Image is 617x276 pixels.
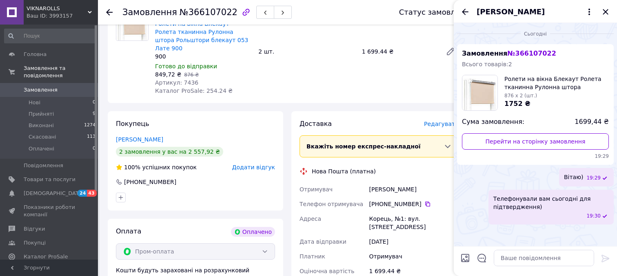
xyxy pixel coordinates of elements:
[116,136,163,143] a: [PERSON_NAME]
[368,234,460,249] div: [DATE]
[442,43,459,60] a: Редагувати
[457,29,614,38] div: 12.10.2025
[300,215,321,222] span: Адреса
[155,71,181,78] span: 849,72 ₴
[155,63,217,70] span: Готово до відправки
[155,52,252,61] div: 900
[27,12,98,20] div: Ваш ID: 3993157
[180,7,237,17] span: №366107022
[24,176,75,183] span: Товари та послуги
[29,133,56,141] span: Скасовані
[87,133,95,141] span: 113
[300,120,332,128] span: Доставка
[300,238,346,245] span: Дата відправки
[477,7,545,17] span: [PERSON_NAME]
[255,46,358,57] div: 2 шт.
[123,178,177,186] div: [PHONE_NUMBER]
[310,167,378,175] div: Нова Пошта (платна)
[477,7,594,17] button: [PERSON_NAME]
[359,46,439,57] div: 1 699.44 ₴
[93,110,95,118] span: 9
[564,173,583,182] span: Вітаю)
[27,5,88,12] span: VIKNAROLLS
[116,120,149,128] span: Покупець
[29,110,54,118] span: Прийняті
[24,51,47,58] span: Головна
[29,99,40,106] span: Нові
[462,75,497,110] img: 6138282228_w100_h100_rollety-na-okna.jpg
[300,201,363,207] span: Телефон отримувача
[507,49,556,57] span: № 366107022
[504,75,609,91] span: Ролети на вікна Блекаут Ролета тканинна Рулонна штора Рольштори блекаут 053 Лате 900
[586,213,601,220] span: 19:30 12.10.2025
[122,7,177,17] span: Замовлення
[504,100,530,108] span: 1752 ₴
[300,186,333,193] span: Отримувач
[93,99,95,106] span: 0
[184,72,199,78] span: 876 ₴
[231,227,275,237] div: Оплачено
[586,175,601,182] span: 19:29 12.10.2025
[504,93,537,99] span: 876 x 2 (шт.)
[106,8,113,16] div: Повернутися назад
[24,253,68,260] span: Каталог ProSale
[306,143,421,150] span: Вкажіть номер експрес-накладної
[462,117,524,127] span: Сума замовлення:
[424,121,459,127] span: Редагувати
[155,20,248,52] a: Ролети на вікна Блекаут Ролета тканинна Рулонна штора Рольштори блекаут 053 Лате 900
[24,86,58,94] span: Замовлення
[116,227,141,235] span: Оплата
[24,239,46,247] span: Покупці
[155,88,233,94] span: Каталог ProSale: 254.24 ₴
[24,190,84,197] span: [DEMOGRAPHIC_DATA]
[4,29,96,43] input: Пошук
[368,211,460,234] div: Корець, №1: вул. [STREET_ADDRESS]
[300,253,325,260] span: Платник
[24,225,45,233] span: Відгуки
[124,164,140,171] span: 100%
[24,162,63,169] span: Повідомлення
[116,147,223,157] div: 2 замовлення у вас на 2 557,92 ₴
[369,200,459,208] div: [PHONE_NUMBER]
[84,122,95,129] span: 1274
[399,8,474,16] div: Статус замовлення
[521,31,550,38] span: Сьогодні
[29,145,54,153] span: Оплачені
[460,7,470,17] button: Назад
[462,61,512,67] span: Всього товарів: 2
[29,122,54,129] span: Виконані
[462,133,609,150] a: Перейти на сторінку замовлення
[87,190,96,197] span: 43
[300,268,354,274] span: Оціночна вартість
[462,153,609,160] span: 19:29 12.10.2025
[155,79,198,86] span: Артикул: 7436
[93,145,95,153] span: 0
[368,249,460,264] div: Отримувач
[601,7,610,17] button: Закрити
[116,163,197,171] div: успішних покупок
[368,182,460,197] div: [PERSON_NAME]
[232,164,275,171] span: Додати відгук
[24,65,98,79] span: Замовлення та повідомлення
[462,49,556,57] span: Замовлення
[24,204,75,218] span: Показники роботи компанії
[493,195,609,211] span: Телефонували вам сьогодні для підтвердження)
[477,253,487,263] button: Відкрити шаблони відповідей
[78,190,87,197] span: 24
[575,117,609,127] span: 1699,44 ₴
